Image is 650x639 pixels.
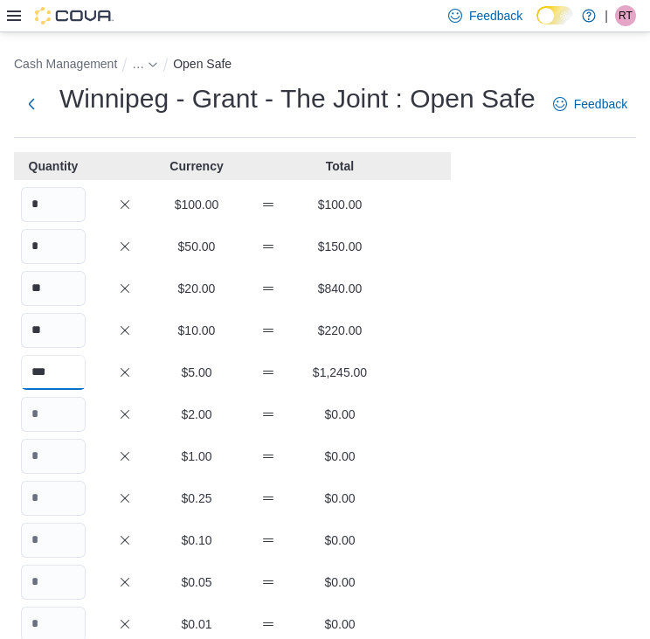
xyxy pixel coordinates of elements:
button: Open Safe [173,57,232,71]
p: $100.00 [164,196,229,213]
p: $2.00 [164,406,229,423]
a: Feedback [546,87,634,122]
p: $0.10 [164,531,229,549]
p: $0.00 [308,531,372,549]
span: Feedback [574,95,627,113]
input: Quantity [21,397,86,432]
p: $50.00 [164,238,229,255]
input: Quantity [21,439,86,474]
p: $0.00 [308,490,372,507]
input: Quantity [21,481,86,516]
p: $100.00 [308,196,372,213]
p: $150.00 [308,238,372,255]
p: $1.00 [164,448,229,465]
p: Quantity [21,157,86,175]
p: $0.25 [164,490,229,507]
button: Next [14,87,49,122]
nav: An example of EuiBreadcrumbs [14,53,636,78]
p: $0.00 [308,615,372,633]
button: Cash Management [14,57,117,71]
button: See collapsed breadcrumbs - Clicking this button will toggle a popover dialog. [132,57,158,71]
input: Quantity [21,187,86,222]
input: Quantity [21,565,86,600]
p: $20.00 [164,280,229,297]
p: $0.05 [164,573,229,591]
p: Total [308,157,372,175]
span: See collapsed breadcrumbs [132,57,144,71]
p: | [605,5,608,26]
p: $0.00 [308,406,372,423]
span: Dark Mode [536,24,537,25]
input: Quantity [21,355,86,390]
p: $840.00 [308,280,372,297]
input: Quantity [21,229,86,264]
p: $1,245.00 [308,364,372,381]
p: $220.00 [308,322,372,339]
img: Cova [35,7,114,24]
p: $0.00 [308,573,372,591]
p: $10.00 [164,322,229,339]
span: RT [619,5,633,26]
input: Quantity [21,313,86,348]
input: Dark Mode [536,6,573,24]
p: $0.01 [164,615,229,633]
div: Rajwinder Toor [615,5,636,26]
span: Feedback [469,7,522,24]
input: Quantity [21,523,86,558]
h1: Winnipeg - Grant - The Joint : Open Safe [59,81,536,116]
p: $0.00 [308,448,372,465]
p: Currency [164,157,229,175]
input: Quantity [21,271,86,306]
svg: - Clicking this button will toggle a popover dialog. [148,59,158,70]
p: $5.00 [164,364,229,381]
